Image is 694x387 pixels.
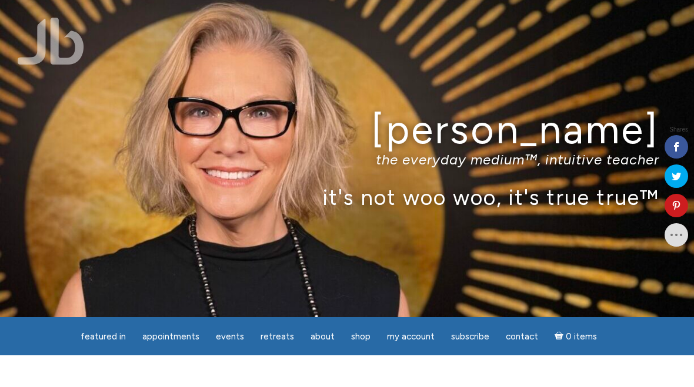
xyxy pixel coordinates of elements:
span: Retreats [261,331,294,342]
p: the everyday medium™, intuitive teacher [35,151,659,168]
a: About [303,325,342,348]
img: Jamie Butler. The Everyday Medium [18,18,84,65]
span: Shares [669,127,688,133]
span: featured in [81,331,126,342]
span: 0 items [566,332,597,341]
span: Contact [506,331,538,342]
a: Contact [499,325,545,348]
a: featured in [74,325,133,348]
span: Shop [351,331,371,342]
span: My Account [387,331,435,342]
i: Cart [555,331,566,342]
span: About [311,331,335,342]
a: Shop [344,325,378,348]
a: My Account [380,325,442,348]
a: Events [209,325,251,348]
span: Subscribe [451,331,489,342]
a: Subscribe [444,325,496,348]
p: it's not woo woo, it's true true™ [35,184,659,210]
a: Retreats [253,325,301,348]
a: Cart0 items [548,324,604,348]
h1: [PERSON_NAME] [35,107,659,152]
span: Appointments [142,331,199,342]
span: Events [216,331,244,342]
a: Appointments [135,325,206,348]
